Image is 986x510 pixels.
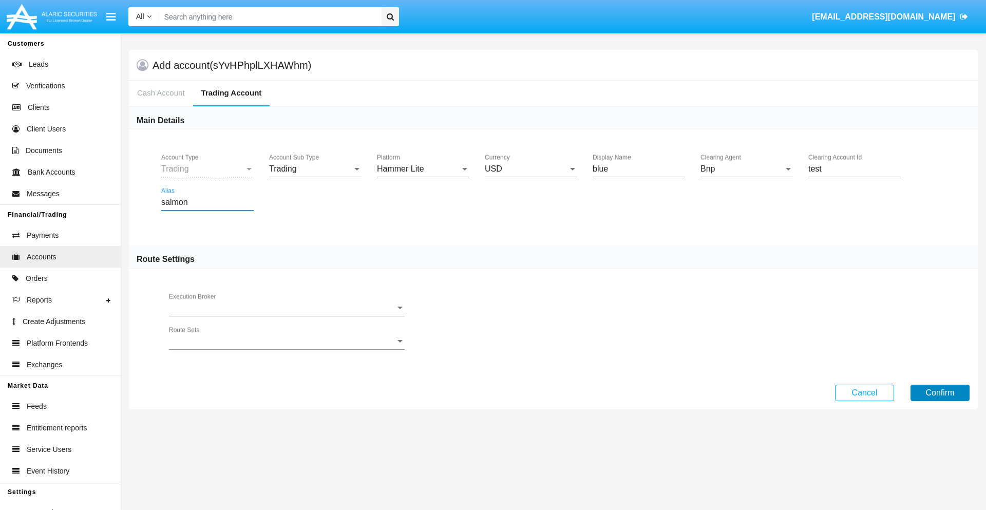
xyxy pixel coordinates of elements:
[159,7,378,26] input: Search
[137,254,195,265] h6: Route Settings
[807,3,973,31] a: [EMAIL_ADDRESS][DOMAIN_NAME]
[377,164,424,173] span: Hammer Lite
[27,360,62,370] span: Exchanges
[23,316,85,327] span: Create Adjustments
[485,164,502,173] span: USD
[27,252,56,262] span: Accounts
[26,273,48,284] span: Orders
[27,444,71,455] span: Service Users
[27,188,60,199] span: Messages
[128,11,159,22] a: All
[27,401,47,412] span: Feeds
[26,81,65,91] span: Verifications
[27,295,52,306] span: Reports
[137,115,184,126] h6: Main Details
[27,423,87,433] span: Entitlement reports
[29,59,48,70] span: Leads
[28,102,50,113] span: Clients
[27,124,66,135] span: Client Users
[153,61,311,69] h5: Add account (sYvHPhplLXHAWhm)
[835,385,894,401] button: Cancel
[136,12,144,21] span: All
[27,230,59,241] span: Payments
[28,167,75,178] span: Bank Accounts
[700,164,715,173] span: Bnp
[5,2,99,32] img: Logo image
[27,338,88,349] span: Platform Frontends
[27,466,69,477] span: Event History
[169,304,395,313] span: Execution Broker
[26,145,62,156] span: Documents
[161,164,189,173] span: Trading
[911,385,970,401] button: Confirm
[812,12,955,21] span: [EMAIL_ADDRESS][DOMAIN_NAME]
[169,337,395,346] span: Route Sets
[269,164,297,173] span: Trading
